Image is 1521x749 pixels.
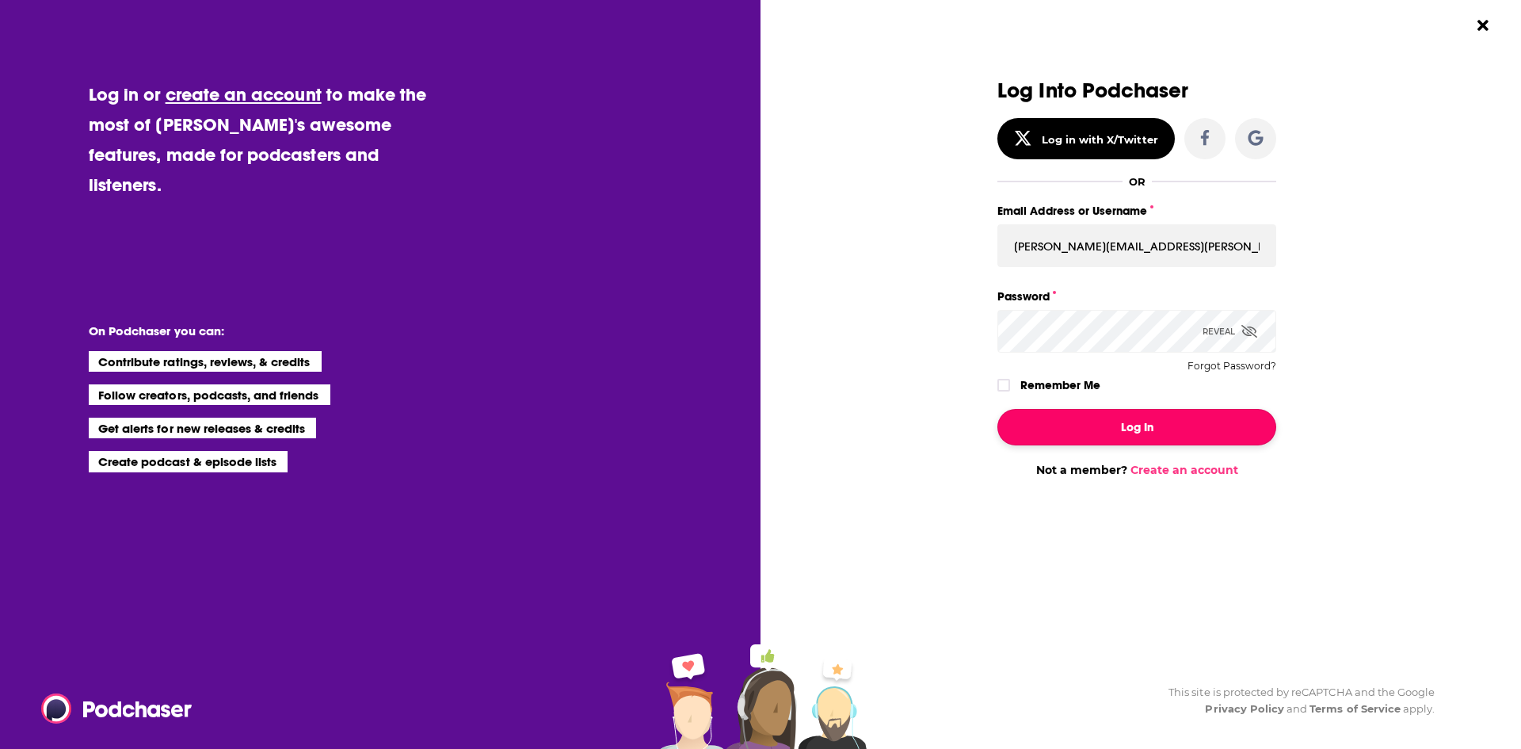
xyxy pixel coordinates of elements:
a: Podchaser - Follow, Share and Rate Podcasts [41,694,181,724]
a: create an account [166,83,322,105]
a: Privacy Policy [1205,702,1284,715]
div: Reveal [1203,310,1257,353]
div: Log in with X/Twitter [1042,133,1158,146]
h3: Log Into Podchaser [997,79,1276,102]
input: Email Address or Username [997,224,1276,267]
img: Podchaser - Follow, Share and Rate Podcasts [41,694,193,724]
label: Email Address or Username [997,201,1276,221]
li: Get alerts for new releases & credits [89,418,316,438]
label: Password [997,286,1276,307]
li: On Podchaser you can: [89,323,406,338]
div: This site is protected by reCAPTCHA and the Google and apply. [1156,684,1435,717]
label: Remember Me [1020,375,1100,396]
button: Log In [997,409,1276,445]
li: Contribute ratings, reviews, & credits [89,351,322,372]
button: Forgot Password? [1187,361,1276,372]
button: Close Button [1468,10,1498,40]
a: Create an account [1130,463,1238,477]
div: Not a member? [997,463,1276,477]
button: Log in with X/Twitter [997,118,1175,159]
a: Terms of Service [1309,702,1401,715]
div: OR [1129,175,1146,188]
li: Follow creators, podcasts, and friends [89,384,330,405]
li: Create podcast & episode lists [89,451,288,472]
